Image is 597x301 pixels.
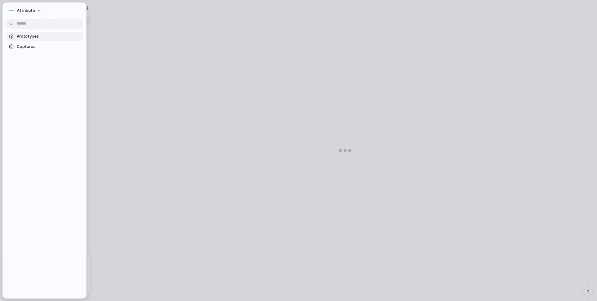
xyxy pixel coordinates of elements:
[6,32,83,41] a: Prototypes
[17,7,35,14] span: Attribute
[17,44,81,50] span: Captures
[6,42,83,51] a: Captures
[6,6,45,16] button: Attribute
[17,33,81,39] span: Prototypes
